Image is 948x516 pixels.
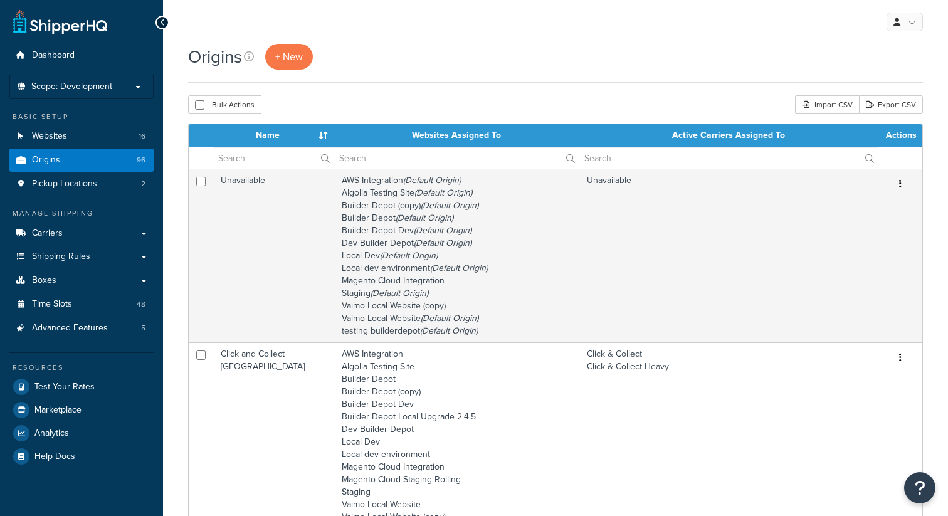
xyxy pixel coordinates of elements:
span: Help Docs [34,451,75,462]
th: Actions [878,124,922,147]
i: (Default Origin) [414,236,471,250]
a: Analytics [9,422,154,445]
a: Pickup Locations 2 [9,172,154,196]
i: (Default Origin) [420,324,478,337]
td: Unavailable [213,169,334,342]
span: Pickup Locations [32,179,97,189]
div: Import CSV [795,95,859,114]
a: ShipperHQ Home [13,9,107,34]
li: Origins [9,149,154,172]
a: Origins 96 [9,149,154,172]
a: Export CSV [859,95,923,114]
th: Active Carriers Assigned To [579,124,878,147]
span: Websites [32,131,67,142]
input: Search [579,147,878,169]
a: Marketplace [9,399,154,421]
a: Websites 16 [9,125,154,148]
span: Boxes [32,275,56,286]
span: Carriers [32,228,63,239]
a: Boxes [9,269,154,292]
input: Search [334,147,579,169]
h1: Origins [188,45,242,69]
a: Carriers [9,222,154,245]
a: Shipping Rules [9,245,154,268]
i: (Default Origin) [396,211,453,224]
th: Name : activate to sort column ascending [213,124,334,147]
span: + New [275,50,303,64]
div: Basic Setup [9,112,154,122]
td: AWS Integration Algolia Testing Site Builder Depot (copy) Builder Depot Builder Depot Dev Dev Bui... [334,169,579,342]
a: + New [265,44,313,70]
li: Websites [9,125,154,148]
li: Pickup Locations [9,172,154,196]
button: Bulk Actions [188,95,261,114]
span: Shipping Rules [32,251,90,262]
i: (Default Origin) [403,174,461,187]
span: Scope: Development [31,82,112,92]
i: (Default Origin) [414,186,472,199]
td: Unavailable [579,169,878,342]
span: Marketplace [34,405,82,416]
a: Advanced Features 5 [9,317,154,340]
span: 2 [141,179,145,189]
i: (Default Origin) [380,249,438,262]
span: Test Your Rates [34,382,95,392]
div: Manage Shipping [9,208,154,219]
i: (Default Origin) [421,199,478,212]
input: Search [213,147,334,169]
span: Origins [32,155,60,166]
span: Analytics [34,428,69,439]
i: (Default Origin) [414,224,471,237]
i: (Default Origin) [371,287,428,300]
i: (Default Origin) [430,261,488,275]
span: Advanced Features [32,323,108,334]
span: 96 [137,155,145,166]
a: Help Docs [9,445,154,468]
span: 5 [141,323,145,334]
a: Test Your Rates [9,376,154,398]
div: Resources [9,362,154,373]
button: Open Resource Center [904,472,935,503]
li: Time Slots [9,293,154,316]
span: 16 [139,131,145,142]
a: Dashboard [9,44,154,67]
th: Websites Assigned To [334,124,579,147]
span: Time Slots [32,299,72,310]
span: Dashboard [32,50,75,61]
a: Time Slots 48 [9,293,154,316]
li: Advanced Features [9,317,154,340]
span: 48 [137,299,145,310]
i: (Default Origin) [421,312,478,325]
